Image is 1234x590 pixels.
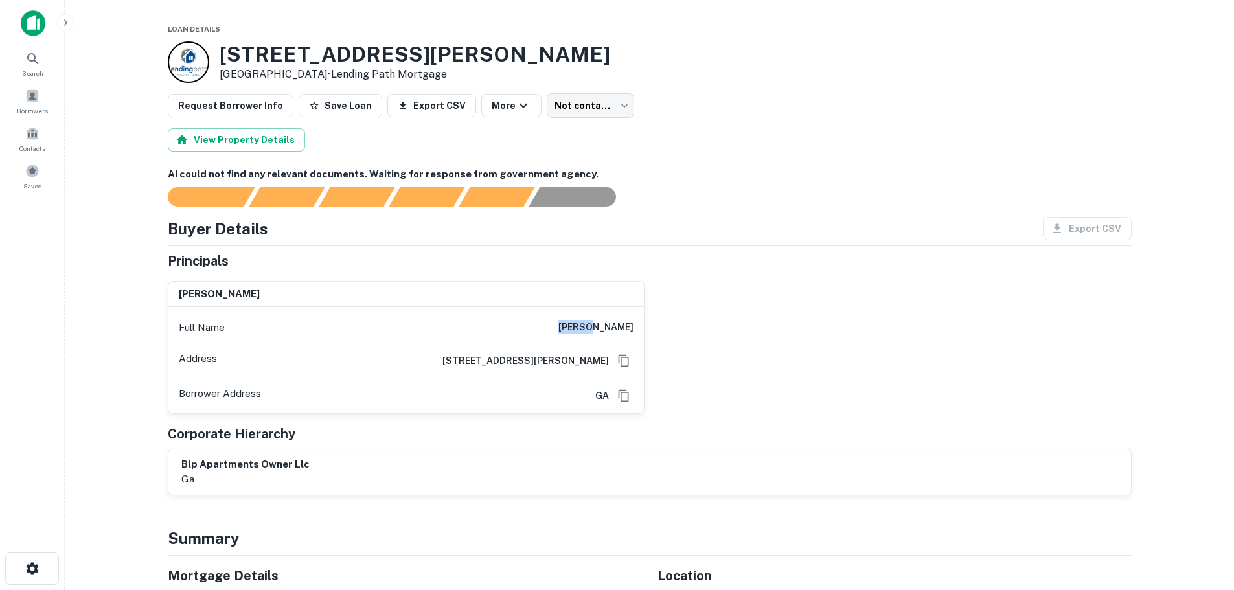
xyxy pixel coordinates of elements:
button: Request Borrower Info [168,94,293,117]
p: Borrower Address [179,386,261,405]
div: AI fulfillment process complete. [529,187,632,207]
span: Borrowers [17,106,48,116]
button: Export CSV [387,94,476,117]
h5: Principals [168,251,229,271]
h6: [PERSON_NAME] [558,320,634,335]
button: View Property Details [168,128,305,152]
div: Your request is received and processing... [249,187,325,207]
a: Borrowers [4,84,61,119]
h6: AI could not find any relevant documents. Waiting for response from government agency. [168,167,1132,182]
a: Lending Path Mortgage [331,68,447,80]
p: Full Name [179,320,225,335]
div: Principals found, still searching for contact information. This may take time... [459,187,534,207]
a: GA [585,389,609,403]
h5: Corporate Hierarchy [168,424,295,444]
div: Not contacted [547,93,634,118]
a: Contacts [4,121,61,156]
h5: Mortgage Details [168,566,642,585]
div: Documents found, AI parsing details... [319,187,394,207]
h4: Buyer Details [168,217,268,240]
button: More [481,94,542,117]
h6: blp apartments owner llc [181,457,310,472]
span: Saved [23,181,42,191]
button: Save Loan [299,94,382,117]
h3: [STREET_ADDRESS][PERSON_NAME] [220,42,610,67]
div: Sending borrower request to AI... [152,187,249,207]
div: Principals found, AI now looking for contact information... [389,187,464,207]
p: [GEOGRAPHIC_DATA] • [220,67,610,82]
a: Search [4,46,61,81]
span: Search [22,68,43,78]
a: Saved [4,159,61,194]
a: [STREET_ADDRESS][PERSON_NAME] [432,354,609,368]
p: Address [179,351,217,370]
h6: [PERSON_NAME] [179,287,260,302]
button: Copy Address [614,386,634,405]
h5: Location [657,566,1132,585]
p: ga [181,471,310,487]
button: Copy Address [614,351,634,370]
img: capitalize-icon.png [21,10,45,36]
h4: Summary [168,527,1132,550]
iframe: Chat Widget [1169,486,1234,549]
span: Loan Details [168,25,220,33]
span: Contacts [19,143,45,153]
